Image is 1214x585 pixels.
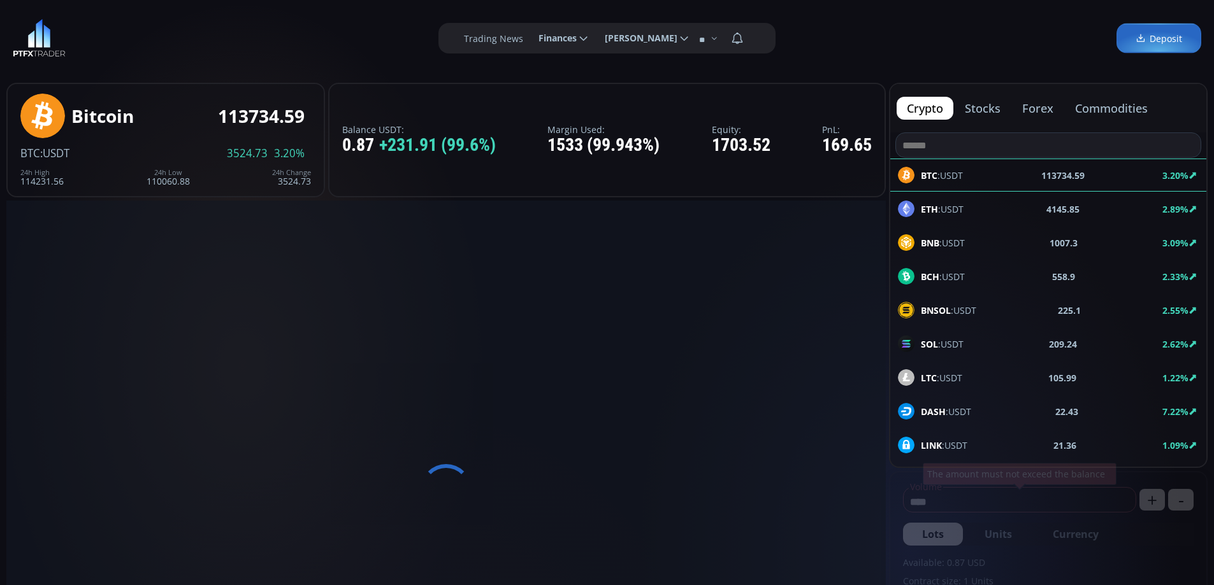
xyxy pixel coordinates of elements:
[20,169,64,186] div: 114231.56
[712,125,770,134] label: Equity:
[1065,97,1158,120] button: commodities
[530,25,577,51] span: Finances
[921,405,971,418] span: :USDT
[921,439,942,451] b: LINK
[1058,304,1081,317] b: 225.1
[71,106,134,126] div: Bitcoin
[596,25,677,51] span: [PERSON_NAME]
[1050,236,1078,250] b: 1007.3
[1055,405,1078,418] b: 22.43
[1162,304,1189,316] b: 2.55%
[1053,439,1076,452] b: 21.36
[1049,337,1077,351] b: 209.24
[1162,405,1189,418] b: 7.22%
[822,136,872,155] div: 169.65
[147,169,190,176] div: 24h Low
[921,202,964,216] span: :USDT
[342,125,496,134] label: Balance USDT:
[921,337,964,351] span: :USDT
[921,371,962,384] span: :USDT
[464,32,523,45] label: Trading News
[147,169,190,186] div: 110060.88
[712,136,770,155] div: 1703.52
[921,405,946,418] b: DASH
[897,97,953,120] button: crypto
[1162,439,1189,451] b: 1.09%
[921,304,976,317] span: :USDT
[921,203,938,215] b: ETH
[272,169,311,186] div: 3524.73
[1116,24,1201,53] a: Deposit
[921,237,939,249] b: BNB
[218,106,305,126] div: 113734.59
[20,169,64,176] div: 24h High
[921,338,938,350] b: SOL
[921,304,951,316] b: BNSOL
[1046,202,1080,216] b: 4145.85
[822,125,872,134] label: PnL:
[1162,271,1189,283] b: 2.33%
[921,439,967,452] span: :USDT
[1162,338,1189,350] b: 2.62%
[1012,97,1064,120] button: forex
[921,270,965,283] span: :USDT
[13,19,66,57] img: LOGO
[921,271,939,283] b: BCH
[955,97,1011,120] button: stocks
[547,125,660,134] label: Margin Used:
[272,169,311,176] div: 24h Change
[274,148,305,159] span: 3.20%
[1136,32,1182,45] span: Deposit
[379,136,496,155] span: +231.91 (99.6%)
[20,146,40,160] span: BTC
[1162,203,1189,215] b: 2.89%
[40,146,69,160] span: :USDT
[921,236,965,250] span: :USDT
[1162,237,1189,249] b: 3.09%
[921,372,937,384] b: LTC
[1052,270,1075,283] b: 558.9
[342,136,496,155] div: 0.87
[227,148,268,159] span: 3524.73
[1162,372,1189,384] b: 1.22%
[547,136,660,155] div: 1533 (99.943%)
[1048,371,1076,384] b: 105.99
